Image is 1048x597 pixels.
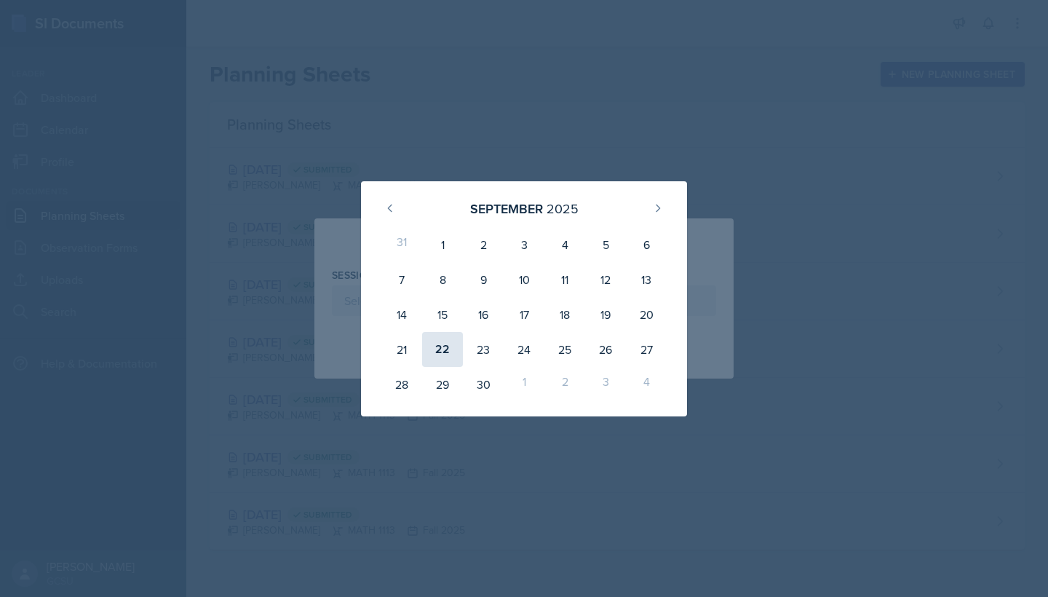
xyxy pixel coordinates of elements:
div: 12 [585,262,626,297]
div: 10 [504,262,544,297]
div: 29 [422,367,463,402]
div: 20 [626,297,667,332]
div: 4 [626,367,667,402]
div: 2 [463,227,504,262]
div: 30 [463,367,504,402]
div: 3 [585,367,626,402]
div: 24 [504,332,544,367]
div: 1 [504,367,544,402]
div: 19 [585,297,626,332]
div: 9 [463,262,504,297]
div: 28 [381,367,422,402]
div: 26 [585,332,626,367]
div: 25 [544,332,585,367]
div: 3 [504,227,544,262]
div: 2 [544,367,585,402]
div: September [470,199,543,218]
div: 8 [422,262,463,297]
div: 31 [381,227,422,262]
div: 27 [626,332,667,367]
div: 13 [626,262,667,297]
div: 15 [422,297,463,332]
div: 6 [626,227,667,262]
div: 14 [381,297,422,332]
div: 1 [422,227,463,262]
div: 7 [381,262,422,297]
div: 17 [504,297,544,332]
div: 22 [422,332,463,367]
div: 11 [544,262,585,297]
div: 18 [544,297,585,332]
div: 5 [585,227,626,262]
div: 23 [463,332,504,367]
div: 21 [381,332,422,367]
div: 2025 [547,199,579,218]
div: 16 [463,297,504,332]
div: 4 [544,227,585,262]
